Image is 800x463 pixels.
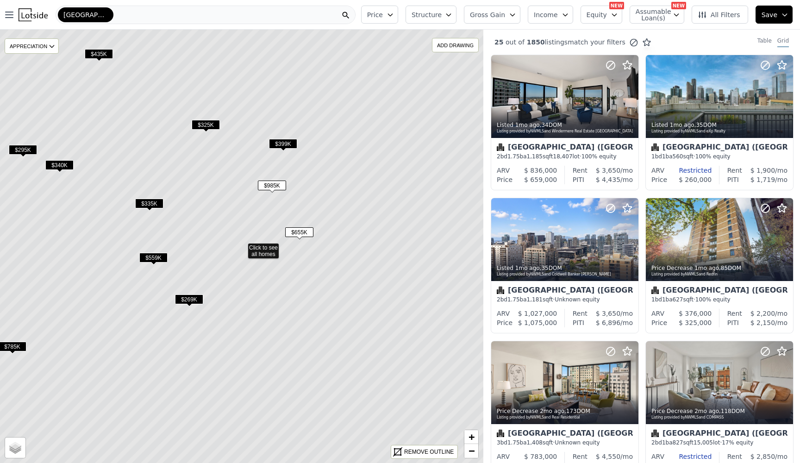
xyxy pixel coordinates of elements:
span: $ 376,000 [679,310,712,317]
div: $295K [9,145,37,158]
div: [GEOGRAPHIC_DATA] ([GEOGRAPHIC_DATA]) [497,144,633,153]
span: $ 6,896 [596,319,620,326]
a: Listed 1mo ago,35DOMListing provided byNWMLSand eXp RealtyCondominium[GEOGRAPHIC_DATA] ([GEOGRAPH... [645,55,793,190]
button: Structure [406,6,456,24]
span: 1,185 [527,153,543,160]
div: Price Decrease , 173 DOM [497,407,634,415]
div: Price Decrease , 118 DOM [651,407,788,415]
span: [GEOGRAPHIC_DATA] [63,10,108,19]
span: $ 2,850 [750,453,775,460]
div: Listed , 35 DOM [497,264,634,272]
div: 1 bd 1 ba sqft · 100% equity [651,296,787,303]
time: 2025-07-17 16:52 [515,265,540,271]
div: /mo [739,318,787,327]
a: Layers [5,438,25,458]
span: Save [762,10,777,19]
span: Price [367,10,383,19]
button: Price [361,6,398,24]
div: $340K [45,160,74,174]
button: All Filters [692,6,748,24]
div: Rent [727,166,742,175]
time: 2025-06-26 16:16 [694,408,719,414]
div: 2 bd 1.75 ba sqft lot · 100% equity [497,153,633,160]
img: Condominium [651,144,659,151]
span: $295K [9,145,37,155]
div: /mo [739,175,787,184]
div: [GEOGRAPHIC_DATA] ([GEOGRAPHIC_DATA]) [651,144,787,153]
div: $269K [175,294,203,308]
span: $985K [258,181,286,190]
div: [GEOGRAPHIC_DATA] ([GEOGRAPHIC_DATA]) [651,430,787,439]
span: Structure [412,10,441,19]
div: ARV [497,452,510,461]
div: Price Decrease , 85 DOM [651,264,788,272]
div: /mo [584,175,633,184]
span: $ 1,900 [750,167,775,174]
div: $435K [85,49,113,63]
div: Listing provided by NWMLS and Redfin [651,272,788,277]
div: $335K [135,199,163,212]
div: Listing provided by NWMLS and Windermere Real Estate [GEOGRAPHIC_DATA] [497,129,634,134]
div: Price [497,175,512,184]
div: REMOVE OUTLINE [404,448,454,456]
span: Income [534,10,558,19]
span: $340K [45,160,74,170]
span: $655K [285,227,313,237]
div: PITI [573,318,584,327]
span: $325K [192,120,220,130]
div: $559K [139,253,168,266]
div: /mo [584,318,633,327]
div: Listing provided by NWMLS and Coldwell Banker [PERSON_NAME] [497,272,634,277]
div: Price [651,175,667,184]
div: ARV [497,309,510,318]
span: $ 659,000 [524,176,557,183]
time: 2025-07-08 15:50 [694,265,719,271]
a: Listed 1mo ago,34DOMListing provided byNWMLSand Windermere Real Estate [GEOGRAPHIC_DATA]Condomini... [491,55,638,190]
span: $ 783,000 [524,453,557,460]
div: NEW [671,2,686,9]
img: Condominium [497,144,504,151]
span: 15,005 [694,439,713,446]
div: $325K [192,120,220,133]
div: Listing provided by NWMLS and eXp Realty [651,129,788,134]
div: Listing provided by NWMLS and Real Residential [497,415,634,420]
span: 560 [673,153,683,160]
div: Listed , 35 DOM [651,121,788,129]
span: $ 4,435 [596,176,620,183]
span: 627 [673,296,683,303]
div: Restricted [664,452,712,461]
span: 18,407 [553,153,573,160]
div: ARV [651,309,664,318]
div: [GEOGRAPHIC_DATA] ([GEOGRAPHIC_DATA]) [651,287,787,296]
span: match your filters [568,38,625,47]
span: $ 260,000 [679,176,712,183]
div: $985K [258,181,286,194]
div: /mo [587,166,633,175]
div: Rent [573,452,587,461]
div: $399K [269,139,297,152]
div: PITI [573,175,584,184]
button: Save [756,6,793,24]
a: Zoom out [464,444,478,458]
span: $269K [175,294,203,304]
div: Price [497,318,512,327]
div: 1 bd 1 ba sqft · 100% equity [651,153,787,160]
div: out of listings [483,38,651,47]
span: $ 3,650 [596,167,620,174]
div: ADD DRAWING [432,38,478,52]
div: /mo [587,452,633,461]
div: Price [651,318,667,327]
span: $ 1,027,000 [518,310,557,317]
div: [GEOGRAPHIC_DATA] ([GEOGRAPHIC_DATA]) [497,287,633,296]
div: Rent [573,166,587,175]
span: $ 3,650 [596,310,620,317]
div: Listing provided by NWMLS and COMPASS [651,415,788,420]
span: $ 2,200 [750,310,775,317]
span: $ 4,550 [596,453,620,460]
span: Gross Gain [470,10,505,19]
div: Table [757,37,772,47]
span: $ 836,000 [524,167,557,174]
div: ARV [651,452,664,461]
div: [GEOGRAPHIC_DATA] ([GEOGRAPHIC_DATA]) [497,430,633,439]
span: $335K [135,199,163,208]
